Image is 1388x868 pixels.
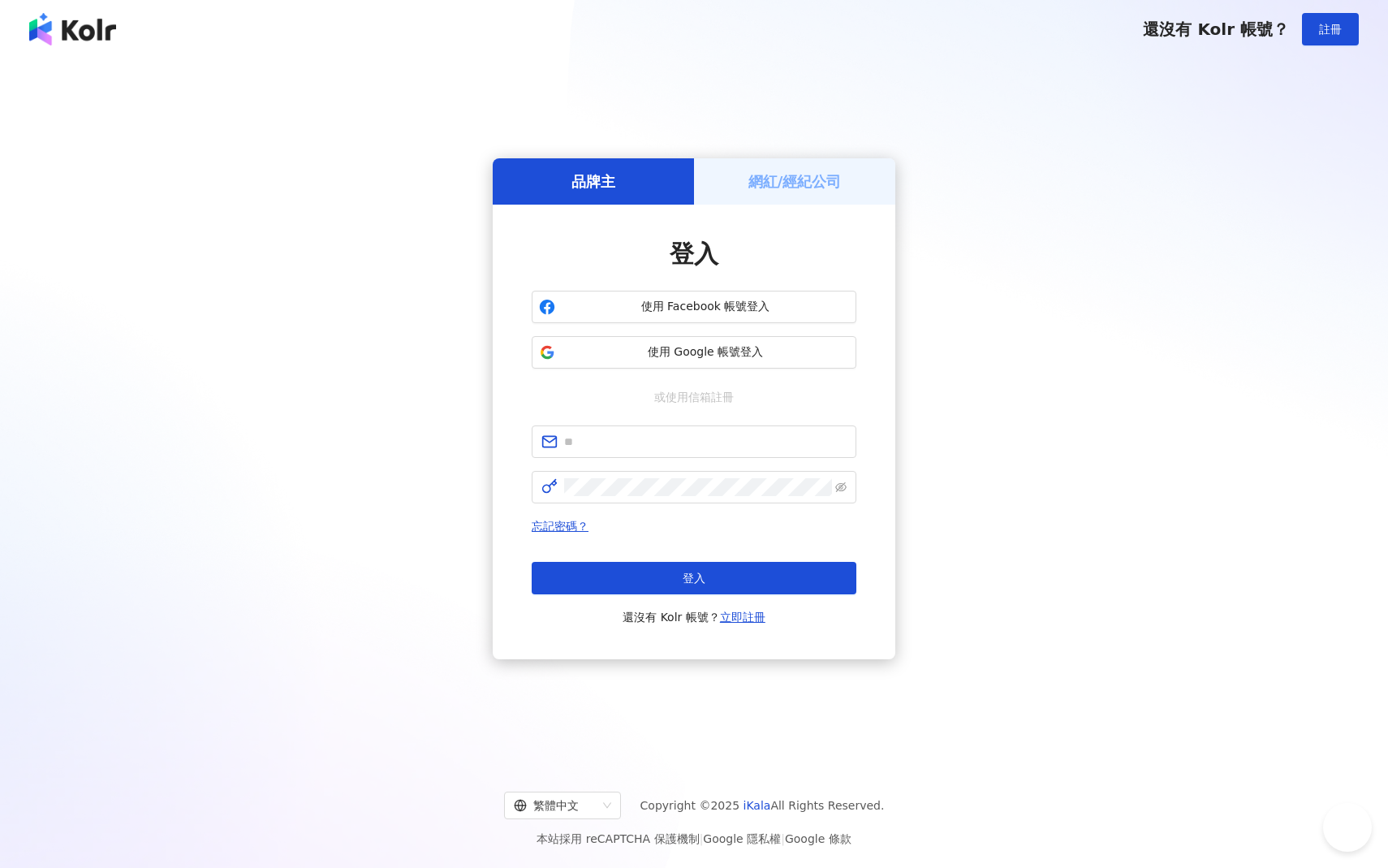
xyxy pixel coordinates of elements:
[29,13,116,45] img: logo
[720,611,765,624] a: 立即註冊
[670,240,718,268] span: 登入
[1319,23,1342,36] span: 註冊
[562,344,849,361] span: 使用 Google 帳號登入
[781,832,785,845] span: |
[532,520,588,533] a: 忘記密碼？
[640,796,885,815] span: Copyright © 2025 All Rights Reserved.
[748,171,842,192] h5: 網紅/經紀公司
[532,562,856,594] button: 登入
[835,482,847,493] span: eye-invisible
[703,832,781,845] a: Google 隱私權
[785,832,851,845] a: Google 條款
[1323,803,1372,852] iframe: Help Scout Beacon - Open
[700,832,704,845] span: |
[643,388,745,406] span: 或使用信箱註冊
[537,829,851,849] span: 本站採用 reCAPTCHA 保護機制
[532,291,856,323] button: 使用 Facebook 帳號登入
[562,299,849,315] span: 使用 Facebook 帳號登入
[514,792,597,818] div: 繁體中文
[683,572,705,585] span: 登入
[744,799,771,812] a: iKala
[1302,13,1359,45] button: 註冊
[1143,19,1289,39] span: 還沒有 Kolr 帳號？
[532,336,856,369] button: 使用 Google 帳號登入
[623,607,765,627] span: 還沒有 Kolr 帳號？
[571,171,615,192] h5: 品牌主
